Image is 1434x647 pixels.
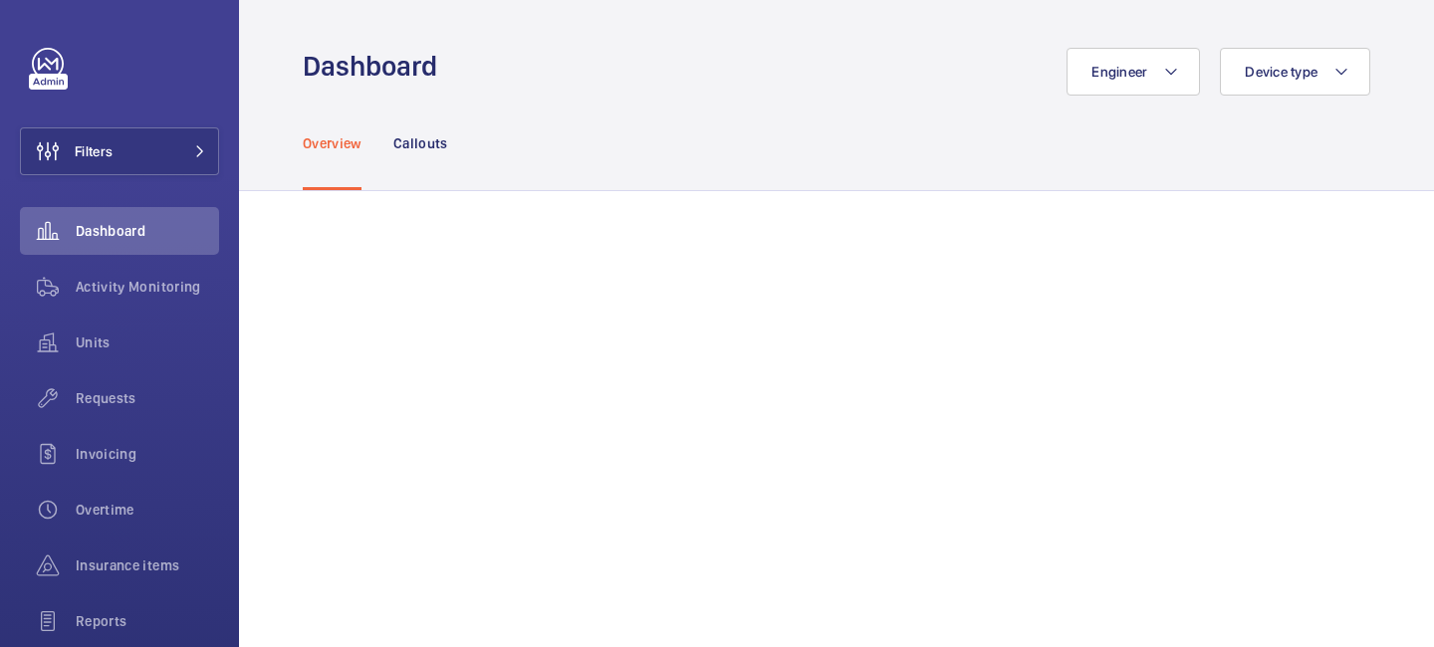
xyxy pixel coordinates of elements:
span: Overtime [76,500,219,520]
span: Engineer [1091,64,1147,80]
span: Units [76,332,219,352]
p: Overview [303,133,361,153]
span: Activity Monitoring [76,277,219,297]
button: Filters [20,127,219,175]
button: Engineer [1067,48,1200,96]
span: Dashboard [76,221,219,241]
span: Filters [75,141,113,161]
h1: Dashboard [303,48,449,85]
button: Device type [1220,48,1370,96]
span: Insurance items [76,555,219,575]
p: Callouts [393,133,448,153]
span: Reports [76,611,219,631]
span: Requests [76,388,219,408]
span: Invoicing [76,444,219,464]
span: Device type [1245,64,1317,80]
